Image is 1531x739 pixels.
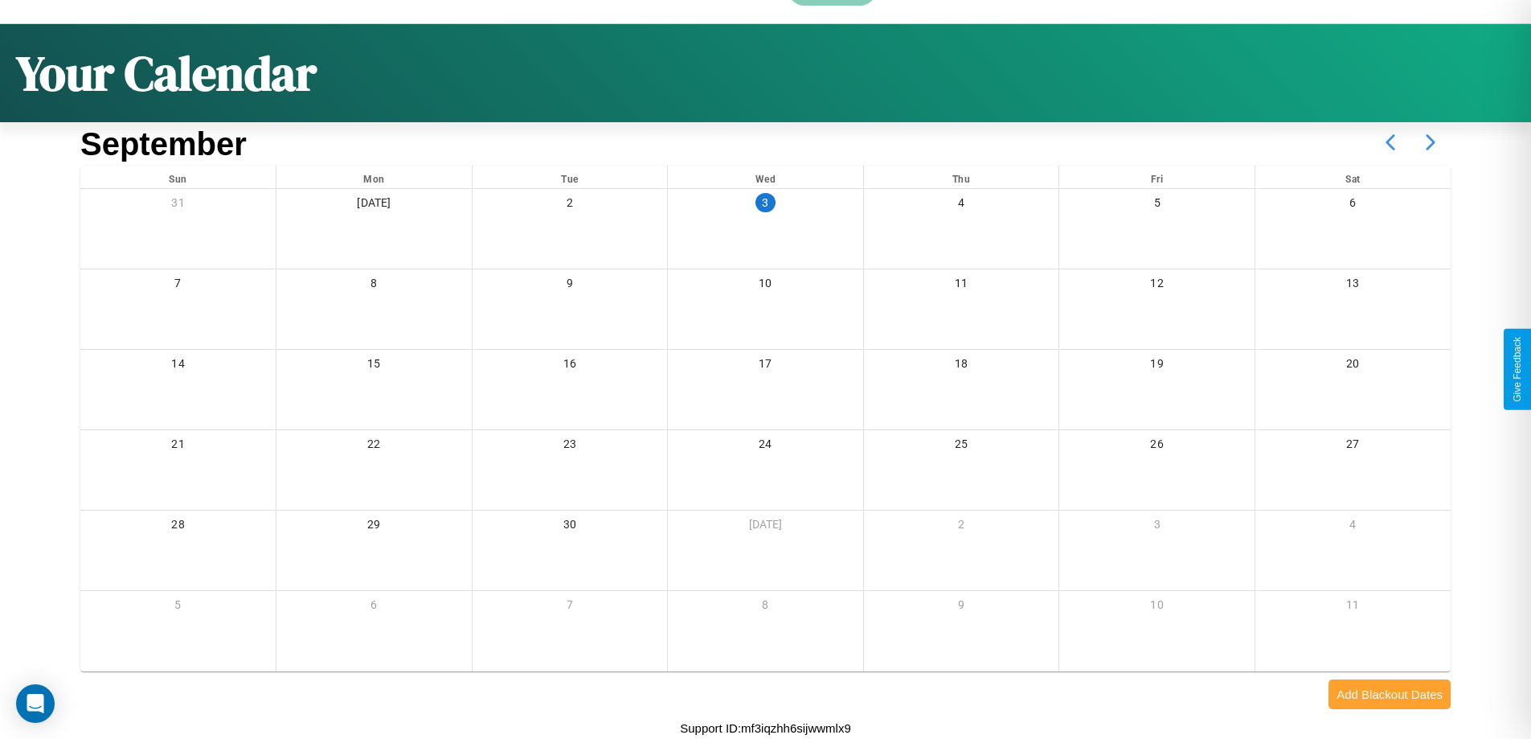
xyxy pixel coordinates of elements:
[80,269,276,302] div: 7
[864,511,1059,544] div: 2
[1255,166,1451,188] div: Sat
[1059,166,1255,188] div: Fri
[80,511,276,544] div: 28
[1059,511,1255,544] div: 3
[473,430,668,463] div: 23
[276,511,472,544] div: 29
[473,269,668,302] div: 9
[473,166,668,188] div: Tue
[276,269,472,302] div: 8
[80,189,276,222] div: 31
[668,511,863,544] div: [DATE]
[1255,430,1451,463] div: 27
[755,193,775,212] div: 3
[1255,269,1451,302] div: 13
[80,126,247,162] h2: September
[1059,269,1255,302] div: 12
[668,430,863,463] div: 24
[1255,511,1451,544] div: 4
[80,430,276,463] div: 21
[1059,430,1255,463] div: 26
[1059,189,1255,222] div: 5
[1059,350,1255,383] div: 19
[276,189,472,222] div: [DATE]
[864,350,1059,383] div: 18
[1512,337,1523,402] div: Give Feedback
[1059,591,1255,624] div: 10
[276,430,472,463] div: 22
[473,511,668,544] div: 30
[864,591,1059,624] div: 9
[864,269,1059,302] div: 11
[276,166,472,188] div: Mon
[473,189,668,222] div: 2
[668,166,863,188] div: Wed
[80,591,276,624] div: 5
[668,269,863,302] div: 10
[1255,591,1451,624] div: 11
[1255,350,1451,383] div: 20
[864,430,1059,463] div: 25
[1255,189,1451,222] div: 6
[80,166,276,188] div: Sun
[16,40,317,106] h1: Your Calendar
[473,350,668,383] div: 16
[668,350,863,383] div: 17
[864,166,1059,188] div: Thu
[864,189,1059,222] div: 4
[276,591,472,624] div: 6
[16,684,55,723] div: Open Intercom Messenger
[80,350,276,383] div: 14
[668,591,863,624] div: 8
[680,717,851,739] p: Support ID: mf3iqzhh6sijwwmlx9
[276,350,472,383] div: 15
[1328,679,1451,709] button: Add Blackout Dates
[473,591,668,624] div: 7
